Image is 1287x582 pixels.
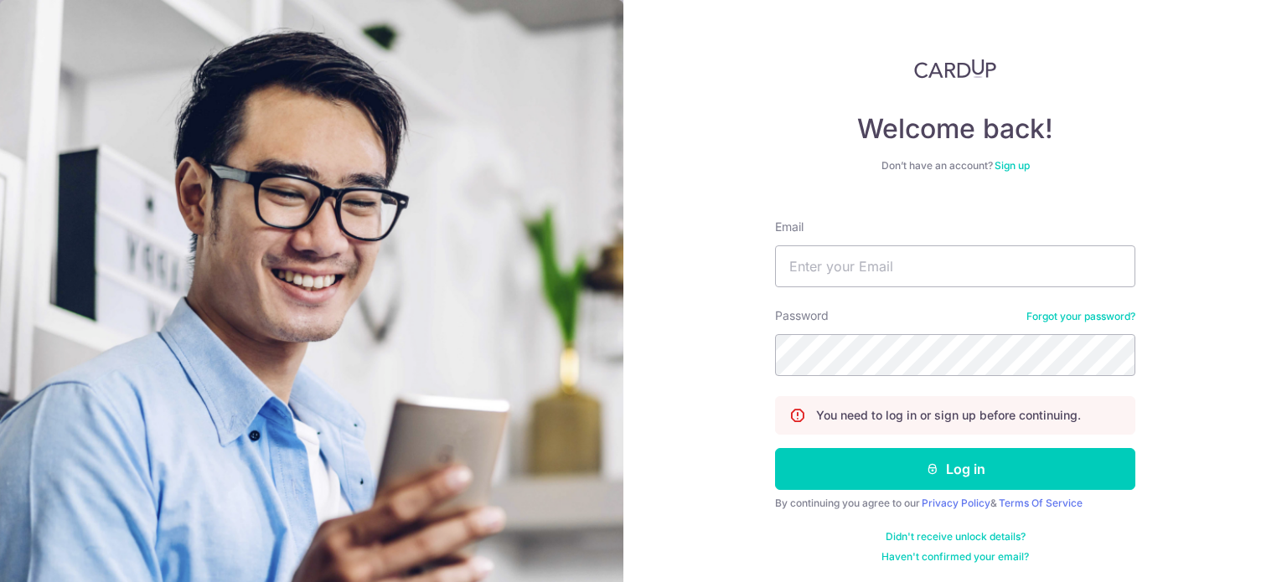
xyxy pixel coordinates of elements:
label: Email [775,219,804,235]
a: Sign up [995,159,1030,172]
img: CardUp Logo [914,59,996,79]
div: Don’t have an account? [775,159,1135,173]
h4: Welcome back! [775,112,1135,146]
p: You need to log in or sign up before continuing. [816,407,1081,424]
a: Forgot your password? [1026,310,1135,323]
a: Terms Of Service [999,497,1083,509]
div: By continuing you agree to our & [775,497,1135,510]
input: Enter your Email [775,245,1135,287]
a: Haven't confirmed your email? [881,550,1029,564]
a: Privacy Policy [922,497,990,509]
label: Password [775,307,829,324]
button: Log in [775,448,1135,490]
a: Didn't receive unlock details? [886,530,1026,543]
